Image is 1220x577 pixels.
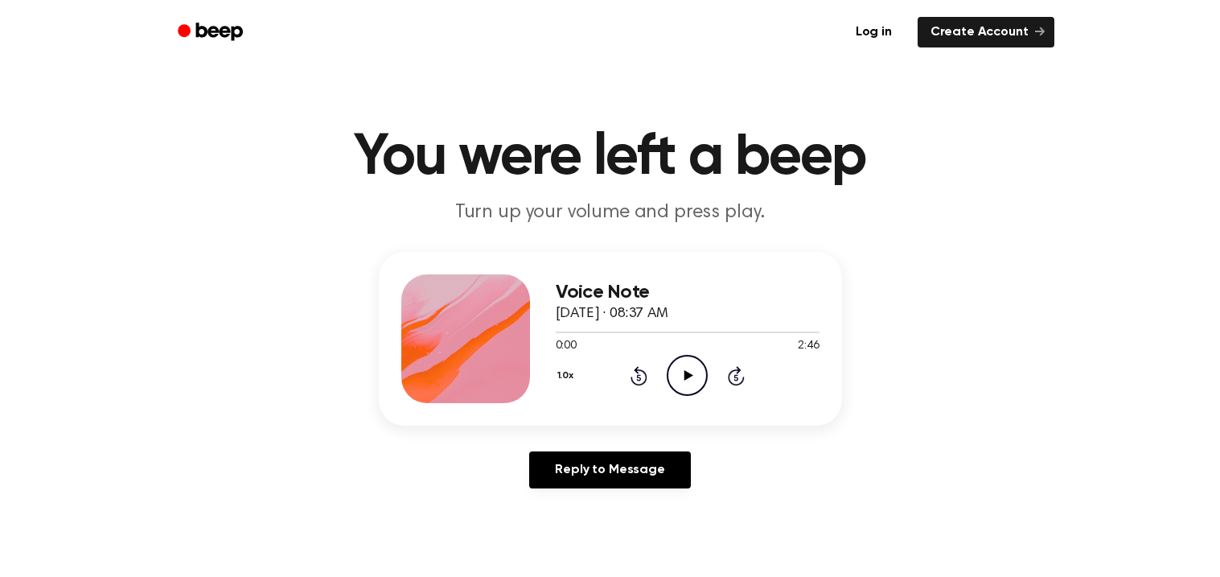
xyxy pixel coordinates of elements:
[302,200,919,226] p: Turn up your volume and press play.
[529,451,690,488] a: Reply to Message
[556,338,577,355] span: 0:00
[166,17,257,48] a: Beep
[798,338,819,355] span: 2:46
[556,362,580,389] button: 1.0x
[199,129,1022,187] h1: You were left a beep
[840,14,908,51] a: Log in
[556,282,819,303] h3: Voice Note
[556,307,668,321] span: [DATE] · 08:37 AM
[918,17,1054,47] a: Create Account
